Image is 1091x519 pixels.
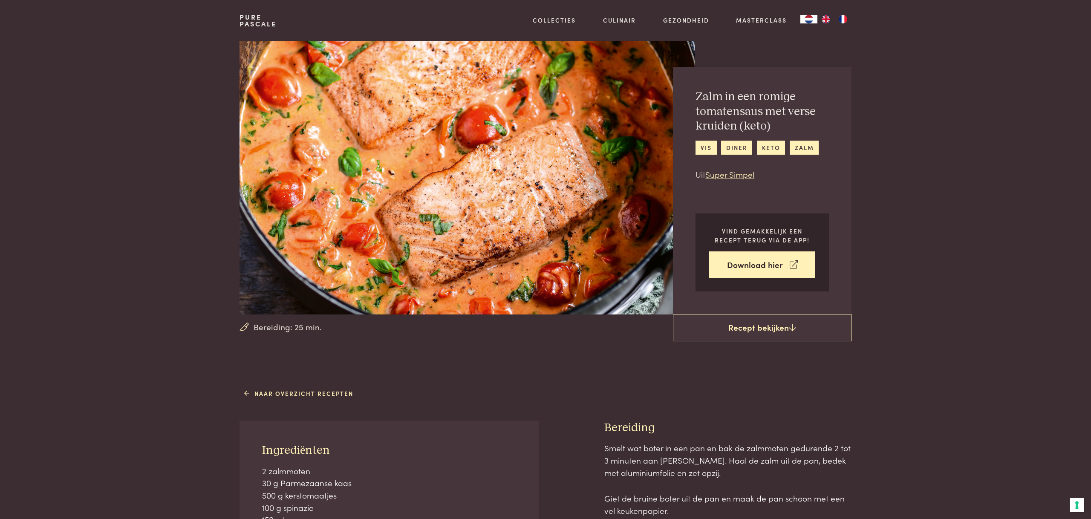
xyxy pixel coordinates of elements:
[696,141,716,155] a: vis
[240,41,695,314] img: Zalm in een romige tomatensaus met verse kruiden (keto)
[721,141,752,155] a: diner
[244,389,354,398] a: Naar overzicht recepten
[240,14,277,27] a: PurePascale
[800,15,817,23] div: Language
[736,16,787,25] a: Masterclass
[817,15,851,23] ul: Language list
[834,15,851,23] a: FR
[709,251,815,278] a: Download hier
[603,16,636,25] a: Culinair
[1070,498,1084,512] button: Uw voorkeuren voor toestemming voor trackingtechnologieën
[533,16,576,25] a: Collecties
[817,15,834,23] a: EN
[705,168,754,180] a: Super Simpel
[604,442,851,479] p: Smelt wat boter in een pan en bak de zalmmoten gedurende 2 tot 3 minuten aan [PERSON_NAME]. Haal ...
[757,141,785,155] a: keto
[696,89,829,134] h2: Zalm in een romige tomatensaus met verse kruiden (keto)
[604,421,851,435] h3: Bereiding
[673,314,851,341] a: Recept bekijken
[800,15,817,23] a: NL
[262,444,330,456] span: Ingrediënten
[709,227,815,244] p: Vind gemakkelijk een recept terug via de app!
[663,16,709,25] a: Gezondheid
[254,321,322,333] span: Bereiding: 25 min.
[790,141,819,155] a: zalm
[696,168,829,181] p: Uit
[800,15,851,23] aside: Language selected: Nederlands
